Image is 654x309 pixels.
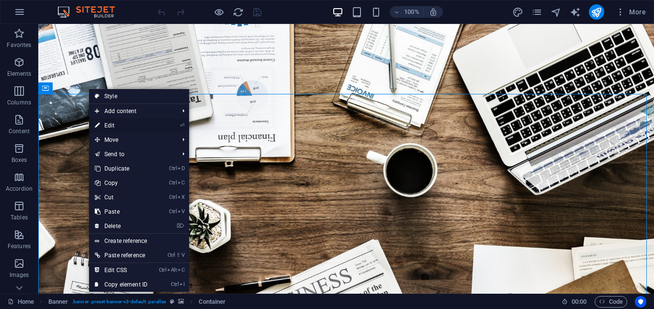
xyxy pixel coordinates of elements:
[177,223,184,229] i: ⌦
[578,298,580,305] span: :
[11,156,27,164] p: Boxes
[8,296,34,308] a: Click to cancel selection. Double-click to open Pages
[169,165,177,172] i: Ctrl
[512,6,524,18] button: design
[232,6,244,18] button: reload
[178,194,184,200] i: X
[6,185,33,193] p: Accordion
[213,6,225,18] button: Click here to leave preview mode and continue editing
[551,7,562,18] i: Navigator
[9,127,30,135] p: Content
[72,296,166,308] span: . banner .preset-banner-v3-default .parallax
[48,296,68,308] span: Click to select. Double-click to edit
[612,4,650,20] button: More
[390,6,424,18] button: 100%
[55,6,127,18] img: Editor Logo
[429,8,438,16] i: On resize automatically adjust zoom level to fit chosen device.
[531,7,542,18] i: Pages (Ctrl+Alt+S)
[178,299,184,304] i: This element contains a background
[591,7,602,18] i: Publish
[404,6,419,18] h6: 100%
[512,7,523,18] i: Design (Ctrl+Alt+Y)
[10,271,29,279] p: Images
[572,296,586,308] span: 00 00
[599,296,623,308] span: Code
[176,252,180,258] i: ⇧
[89,263,153,277] a: CtrlAltCEdit CSS
[159,267,167,273] i: Ctrl
[595,296,627,308] button: Code
[89,104,175,118] span: Add content
[180,122,184,128] i: ⏎
[233,7,244,18] i: Reload page
[169,180,177,186] i: Ctrl
[8,242,31,250] p: Features
[199,296,226,308] span: Click to select. Double-click to edit
[89,161,153,176] a: CtrlDDuplicate
[178,208,184,215] i: V
[616,7,646,17] span: More
[89,234,189,248] a: Create reference
[7,99,31,106] p: Columns
[171,281,179,287] i: Ctrl
[89,219,153,233] a: ⌦Delete
[89,248,153,263] a: Ctrl⇧VPaste reference
[562,296,587,308] h6: Session time
[89,190,153,205] a: CtrlXCut
[181,252,184,258] i: V
[551,6,562,18] button: navigator
[589,4,604,20] button: publish
[167,267,177,273] i: Alt
[89,89,189,103] a: Style
[180,281,184,287] i: I
[168,252,175,258] i: Ctrl
[635,296,646,308] button: Usercentrics
[570,6,581,18] button: text_generator
[570,7,581,18] i: AI Writer
[178,267,184,273] i: C
[89,118,153,133] a: ⏎Edit
[531,6,543,18] button: pages
[178,165,184,172] i: D
[169,208,177,215] i: Ctrl
[7,41,31,49] p: Favorites
[178,180,184,186] i: C
[7,70,32,78] p: Elements
[169,194,177,200] i: Ctrl
[89,147,175,161] a: Send to
[89,176,153,190] a: CtrlCCopy
[89,277,153,292] a: CtrlICopy element ID
[170,299,174,304] i: This element is a customizable preset
[48,296,226,308] nav: breadcrumb
[89,133,175,147] span: Move
[11,214,28,221] p: Tables
[89,205,153,219] a: CtrlVPaste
